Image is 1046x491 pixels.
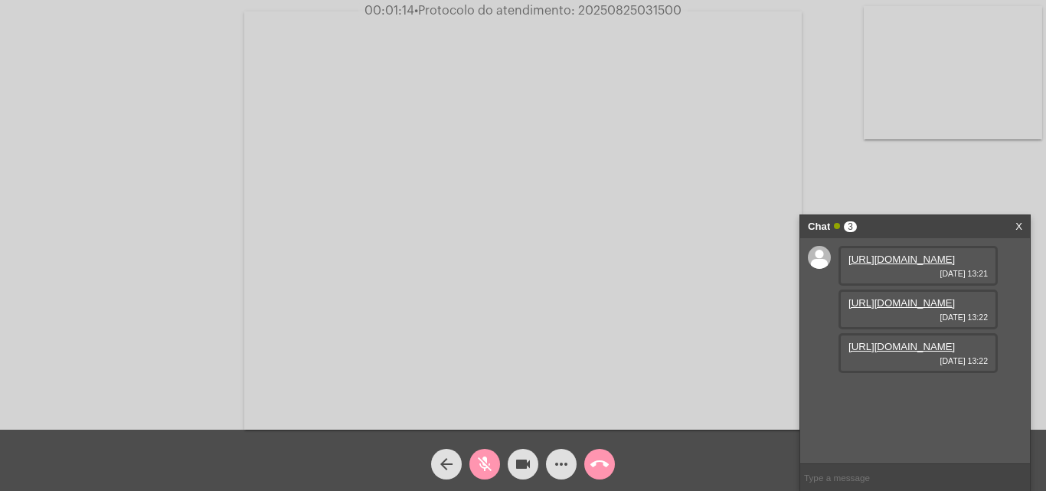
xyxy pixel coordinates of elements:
[414,5,682,17] span: Protocolo do atendimento: 20250825031500
[834,223,840,229] span: Online
[848,341,955,352] a: [URL][DOMAIN_NAME]
[364,5,414,17] span: 00:01:14
[1015,215,1022,238] a: X
[808,215,830,238] strong: Chat
[848,313,988,322] span: [DATE] 13:22
[848,356,988,365] span: [DATE] 13:22
[552,455,570,473] mat-icon: more_horiz
[514,455,532,473] mat-icon: videocam
[800,464,1030,491] input: Type a message
[414,5,418,17] span: •
[848,269,988,278] span: [DATE] 13:21
[848,297,955,309] a: [URL][DOMAIN_NAME]
[848,254,955,265] a: [URL][DOMAIN_NAME]
[844,221,857,232] span: 3
[476,455,494,473] mat-icon: mic_off
[590,455,609,473] mat-icon: call_end
[437,455,456,473] mat-icon: arrow_back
